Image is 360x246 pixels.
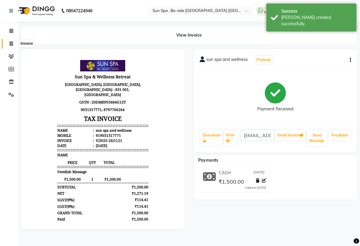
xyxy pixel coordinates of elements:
h3: TAX INVOICE [30,58,121,69]
div: SUBTOTAL [30,129,49,134]
div: Paid [30,161,38,166]
div: Date [30,88,67,93]
span: NAME [30,97,41,102]
p: GSTN : 20DMBPS5684G1ZY [30,43,121,51]
div: ( ) [30,142,47,147]
div: View Invoice [21,26,357,44]
h3: Sun Spa & Wellness Retreat [30,17,121,25]
span: ₹1,500.00 [30,121,60,127]
span: 9% [41,142,46,147]
button: Prebook [255,56,272,64]
a: Download [200,130,222,146]
div: ₹114.41 [98,142,121,147]
span: sun spa and wellness [206,56,248,65]
span: TOTAL [70,105,94,110]
button: Email Invoice [275,130,306,140]
span: : [66,78,67,83]
img: file_1708000987013.jpg [53,5,98,16]
div: ₹1,271.19 [98,136,121,141]
div: sun spa and wellness [68,73,104,78]
div: Name [30,73,67,78]
span: CGST [30,149,39,154]
span: : [66,88,67,93]
span: ₹1,500.00 [219,178,244,187]
span: 1 [60,121,70,127]
span: [DATE] [253,170,265,176]
span: 9% [41,148,46,154]
p: 9031317771, 8797766264 [30,51,121,58]
div: GRAND TOTAL [30,155,55,160]
div: Invoice [19,40,34,47]
button: Send Message [307,130,327,146]
input: enter email [240,130,275,141]
div: V/2025-26/1121 [68,83,95,88]
b: 08047224946 [66,2,92,19]
span: CASH [219,170,231,176]
span: ₹1,500.00 [70,121,94,127]
div: Bill created successfully. [281,14,352,27]
div: ₹114.41 [98,148,121,154]
div: Payment Received [257,106,293,112]
div: ₹1,500.00 [98,129,121,134]
div: Invoice [30,83,67,88]
a: Print [224,130,237,146]
div: 919031317771 [68,78,94,83]
img: logo [15,2,56,19]
span: : [66,73,67,78]
span: Swedish Massage [30,114,59,119]
div: Mobile [30,78,67,83]
div: [DATE] [68,88,80,93]
div: Added on [DATE] [245,186,266,190]
div: NET [30,136,37,141]
a: Feedback [329,130,350,140]
span: PRICE [30,105,60,110]
span: : [66,83,67,88]
span: QTY [60,105,70,110]
div: ₹1,500.00 [98,161,121,166]
div: Success [281,8,352,14]
span: SGST [30,142,39,147]
span: Payments [198,157,218,163]
div: ( ) [30,148,47,154]
p: [GEOGRAPHIC_DATA], [GEOGRAPHIC_DATA], [GEOGRAPHIC_DATA] - 831 001, [GEOGRAPHIC_DATA] [30,25,121,43]
div: ₹1,500.00 [98,155,121,160]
